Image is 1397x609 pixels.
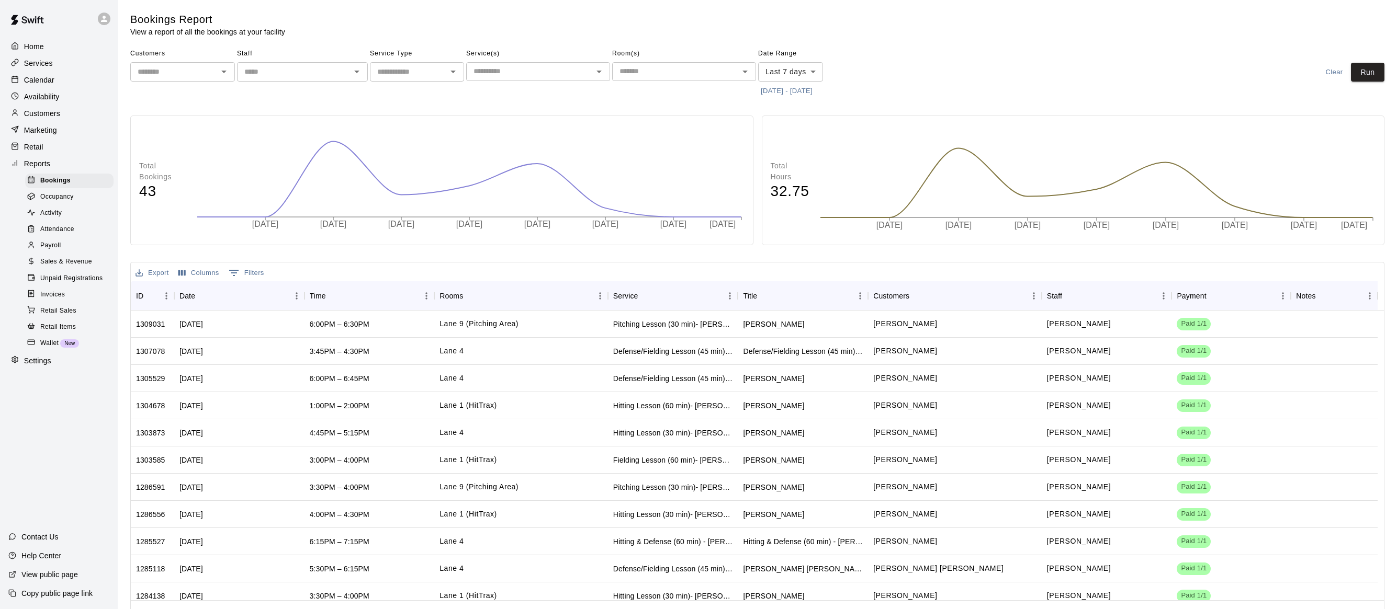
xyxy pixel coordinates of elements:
[40,322,76,332] span: Retail Items
[1177,509,1211,519] span: Paid 1/1
[25,320,114,335] div: Retail Items
[25,319,118,335] a: Retail Items
[136,373,165,384] div: 1305529
[40,306,76,316] span: Retail Sales
[743,400,804,411] div: Grace Cunningham
[25,238,114,253] div: Payroll
[743,428,804,438] div: sam casey
[1291,281,1378,311] div: Notes
[179,373,203,384] div: Thu, Aug 14, 2025
[1047,509,1111,520] p: Eric Opelski
[743,319,804,329] div: Grady Daub
[613,482,733,492] div: Pitching Lesson (30 min)- Kyle Bunn
[743,591,804,601] div: Dalton Greene
[1047,373,1111,384] p: Jose Polanco
[440,590,497,601] p: Lane 1 (HitTrax)
[592,220,618,229] tspan: [DATE]
[176,265,222,281] button: Select columns
[1026,288,1042,304] button: Menu
[8,106,109,121] a: Customers
[613,509,733,520] div: Hitting Lesson (30 min)- Eric Opelski
[136,482,165,492] div: 1286591
[440,536,464,547] p: Lane 4
[310,509,369,520] div: 4:00PM – 4:30PM
[131,281,174,311] div: ID
[440,400,497,411] p: Lane 1 (HitTrax)
[1177,591,1211,601] span: Paid 1/1
[758,45,850,62] span: Date Range
[25,254,118,270] a: Sales & Revenue
[8,39,109,54] a: Home
[1177,564,1211,573] span: Paid 1/1
[873,318,937,329] p: Grady Daub
[25,222,114,237] div: Attendance
[139,160,186,182] p: Total Bookings
[1177,400,1211,410] span: Paid 1/1
[310,281,326,311] div: Time
[24,142,43,152] p: Retail
[388,220,414,229] tspan: [DATE]
[1171,281,1291,311] div: Payment
[873,281,909,311] div: Customers
[8,122,109,138] a: Marketing
[613,428,733,438] div: Hitting Lesson (30 min)- Eric Opelski
[1047,454,1111,465] p: Eric Opelski
[709,220,736,229] tspan: [DATE]
[1317,63,1351,82] button: Clear
[440,509,497,520] p: Lane 1 (HitTrax)
[873,590,937,601] p: Dalton Greene
[1153,221,1179,229] tspan: [DATE]
[24,75,54,85] p: Calendar
[873,373,937,384] p: KATELYN DAWSON
[252,220,278,229] tspan: [DATE]
[136,591,165,601] div: 1284138
[136,564,165,574] div: 1285118
[613,319,733,329] div: Pitching Lesson (30 min)- Kyle Bunn
[852,288,868,304] button: Menu
[440,454,497,465] p: Lane 1 (HitTrax)
[310,455,369,465] div: 3:00PM – 4:00PM
[876,221,903,229] tspan: [DATE]
[25,304,114,318] div: Retail Sales
[40,176,71,186] span: Bookings
[1047,481,1111,492] p: Kyle Bunn
[613,536,733,547] div: Hitting & Defense (60 min) - Jose Polanco
[136,281,143,311] div: ID
[310,319,369,329] div: 6:00PM – 6:30PM
[310,346,369,357] div: 3:45PM – 4:30PM
[608,281,738,311] div: Service
[60,340,79,346] span: New
[613,373,733,384] div: Defense/Fielding Lesson (45 min)- Jose Polanco
[440,481,519,492] p: Lane 9 (Pitching Area)
[24,108,60,119] p: Customers
[440,563,464,574] p: Lane 4
[25,255,114,269] div: Sales & Revenue
[326,289,341,303] button: Sort
[21,550,61,561] p: Help Center
[133,265,172,281] button: Export
[8,156,109,171] div: Reports
[25,205,118,222] a: Activity
[1341,221,1367,229] tspan: [DATE]
[136,400,165,411] div: 1304678
[179,482,203,492] div: Tue, Aug 12, 2025
[217,64,231,79] button: Open
[612,45,756,62] span: Room(s)
[8,353,109,369] a: Settings
[320,220,346,229] tspan: [DATE]
[1047,400,1111,411] p: Eric Opelski
[1084,221,1110,229] tspan: [DATE]
[743,509,804,520] div: Callihan Gaskins
[1047,590,1111,601] p: Eric Opelski
[40,192,74,202] span: Occupancy
[945,221,972,229] tspan: [DATE]
[25,288,114,302] div: Invoices
[873,536,937,547] p: Alejandro Patrick
[25,335,118,351] a: WalletNew
[310,482,369,492] div: 3:30PM – 4:00PM
[195,289,210,303] button: Sort
[25,222,118,238] a: Attendance
[179,346,203,357] div: Thu, Aug 14, 2025
[310,536,369,547] div: 6:15PM – 7:15PM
